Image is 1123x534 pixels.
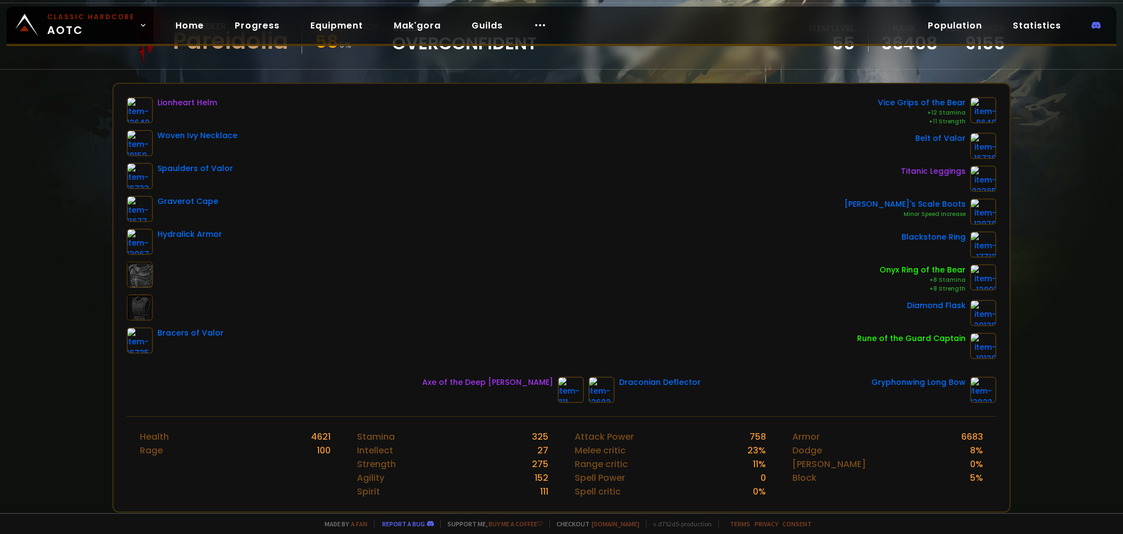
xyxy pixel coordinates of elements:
[47,12,135,22] small: Classic Hardcore
[385,14,450,37] a: Mak'gora
[157,196,218,207] div: Graverot Cape
[753,457,766,471] div: 11 %
[173,33,288,49] div: Pareidolia
[646,520,712,528] span: v. d752d5 - production
[970,471,983,485] div: 5 %
[880,285,966,293] div: +8 Strength
[357,444,393,457] div: Intellect
[339,39,351,50] small: 5 %
[575,485,621,498] div: Spell critic
[750,430,766,444] div: 758
[311,430,331,444] div: 4621
[532,430,548,444] div: 325
[489,520,543,528] a: Buy me a coffee
[761,471,766,485] div: 0
[970,457,983,471] div: 0 %
[880,276,966,285] div: +8 Stamina
[575,457,628,471] div: Range critic
[792,471,816,485] div: Block
[878,97,966,109] div: Vice Grips of the Bear
[970,264,996,291] img: item-12001
[880,264,966,276] div: Onyx Ring of the Bear
[351,520,367,528] a: a fan
[302,14,372,37] a: Equipment
[357,457,396,471] div: Strength
[782,520,812,528] a: Consent
[753,485,766,498] div: 0 %
[871,377,966,388] div: Gryphonwing Long Bow
[558,377,584,403] img: item-811
[226,14,288,37] a: Progress
[809,35,855,52] div: 55
[844,198,966,210] div: [PERSON_NAME]'s Scale Boots
[970,97,996,123] img: item-9640
[47,12,135,38] span: AOTC
[792,457,866,471] div: [PERSON_NAME]
[317,444,331,457] div: 100
[575,430,634,444] div: Attack Power
[792,430,820,444] div: Armor
[878,109,966,117] div: +12 Stamina
[970,133,996,159] img: item-16736
[915,133,966,144] div: Belt of Valor
[730,520,750,528] a: Terms
[970,166,996,192] img: item-22385
[575,471,625,485] div: Spell Power
[919,14,991,37] a: Population
[844,210,966,219] div: Minor Speed Increase
[382,520,425,528] a: Report a bug
[588,377,615,403] img: item-12602
[157,163,233,174] div: Spaulders of Valor
[878,117,966,126] div: +11 Strength
[970,377,996,403] img: item-13022
[357,430,395,444] div: Stamina
[392,21,537,52] div: guild
[422,377,553,388] div: Axe of the Deep [PERSON_NAME]
[901,166,966,177] div: Titanic Leggings
[157,229,222,240] div: Hydralick Armor
[549,520,639,528] span: Checkout
[318,520,367,528] span: Made by
[792,444,822,457] div: Dodge
[127,163,153,189] img: item-16733
[755,520,778,528] a: Privacy
[357,471,384,485] div: Agility
[140,444,163,457] div: Rage
[537,444,548,457] div: 27
[970,333,996,359] img: item-19120
[127,196,153,222] img: item-11677
[970,444,983,457] div: 8 %
[1004,14,1070,37] a: Statistics
[463,14,512,37] a: Guilds
[127,327,153,354] img: item-16735
[157,130,237,141] div: Woven Ivy Necklace
[747,444,766,457] div: 23 %
[167,14,213,37] a: Home
[970,198,996,225] img: item-13070
[357,485,380,498] div: Spirit
[882,35,938,52] a: 36408
[532,457,548,471] div: 275
[127,229,153,255] img: item-13067
[140,430,169,444] div: Health
[857,333,966,344] div: Rune of the Guard Captain
[970,300,996,326] img: item-20130
[157,327,224,339] div: Bracers of Valor
[535,471,548,485] div: 152
[7,7,154,44] a: Classic HardcoreAOTC
[970,231,996,258] img: item-17713
[901,231,966,243] div: Blackstone Ring
[540,485,548,498] div: 111
[392,35,537,52] span: Overconfident
[575,444,626,457] div: Melee critic
[157,97,217,109] div: Lionheart Helm
[961,430,983,444] div: 6683
[592,520,639,528] a: [DOMAIN_NAME]
[127,97,153,123] img: item-12640
[907,300,966,311] div: Diamond Flask
[619,377,701,388] div: Draconian Deflector
[127,130,153,156] img: item-19159
[440,520,543,528] span: Support me,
